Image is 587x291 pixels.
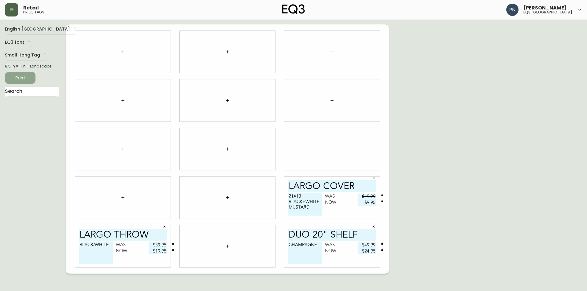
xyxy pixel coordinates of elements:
[5,50,47,60] div: Small Hang Tag
[5,24,77,35] div: English [GEOGRAPHIC_DATA]
[325,248,358,254] div: Now
[325,200,358,206] div: Now
[523,5,567,10] span: [PERSON_NAME]
[116,242,149,248] div: Was
[325,194,358,200] div: Was
[288,242,322,264] textarea: CHAMPAGNE
[5,38,31,48] div: EQ3 font
[5,87,59,96] input: Search
[23,10,44,14] h5: price tags
[523,10,572,14] h5: eq3 [GEOGRAPHIC_DATA]
[116,248,149,254] div: Now
[5,72,35,84] button: Print
[282,4,305,14] img: logo
[325,242,358,248] div: Was
[506,4,519,16] img: 496f1288aca128e282dab2021d4f4334
[23,5,39,10] span: Retail
[79,242,113,264] textarea: BLACK/WHITE
[288,193,322,216] textarea: 21X13 BLACK+WHITE MUSTARD
[10,74,31,82] span: Print
[5,64,59,69] div: 8.5 in × 11 in – Landscape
